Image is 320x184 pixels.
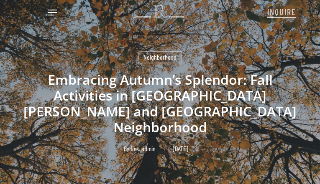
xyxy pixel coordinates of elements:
[267,3,296,20] a: INQUIRE
[19,63,301,144] h1: Embracing Autumn’s Splendor: Fall Activities in [GEOGRAPHIC_DATA][PERSON_NAME] and [GEOGRAPHIC_DA...
[138,51,182,63] a: Neighborhood
[48,8,57,17] a: Navigation Menu
[267,7,296,17] span: INQUIRE
[131,144,156,152] a: fmk_admin
[124,146,129,151] span: By
[164,146,197,151] span: [DATE]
